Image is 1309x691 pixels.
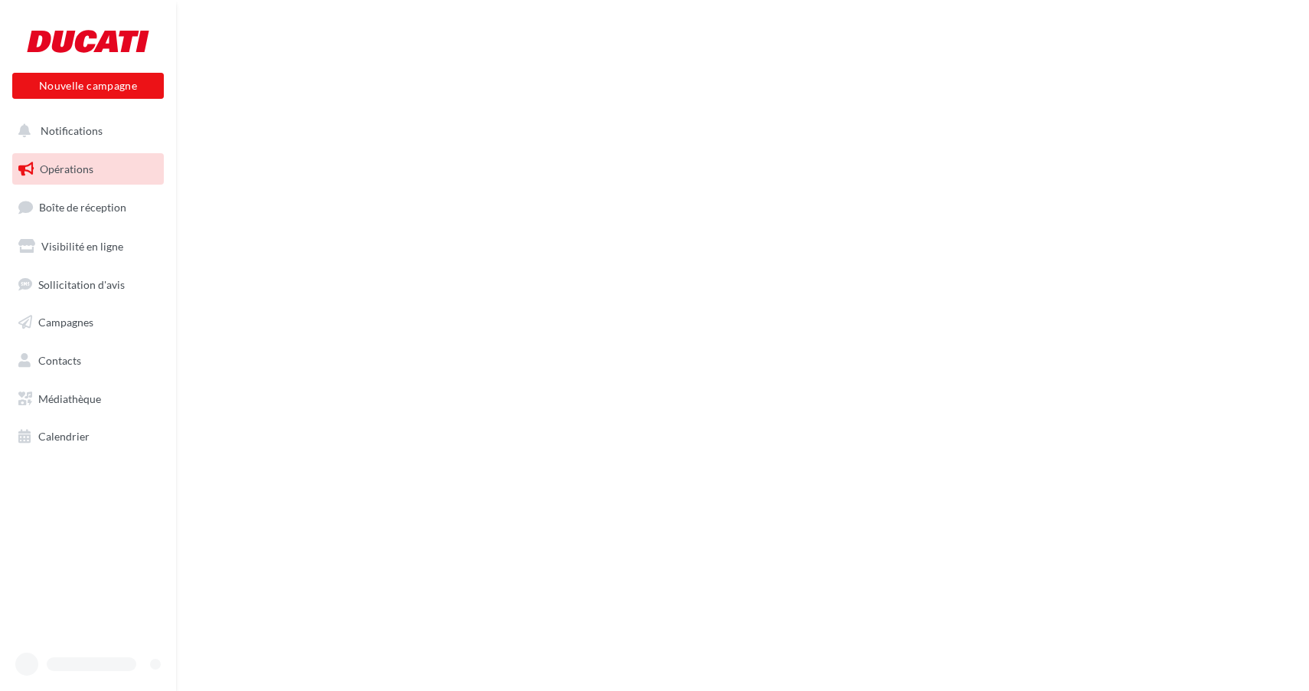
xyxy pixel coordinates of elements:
button: Nouvelle campagne [12,73,164,99]
a: Boîte de réception [9,191,167,224]
span: Visibilité en ligne [41,240,123,253]
span: Notifications [41,124,103,137]
a: Sollicitation d'avis [9,269,167,301]
a: Médiathèque [9,383,167,415]
a: Contacts [9,345,167,377]
span: Médiathèque [38,392,101,405]
a: Calendrier [9,421,167,453]
span: Boîte de réception [39,201,126,214]
a: Campagnes [9,306,167,339]
button: Notifications [9,115,161,147]
span: Opérations [40,162,93,175]
a: Opérations [9,153,167,185]
span: Campagnes [38,316,93,329]
span: Calendrier [38,430,90,443]
span: Sollicitation d'avis [38,277,125,290]
span: Contacts [38,354,81,367]
a: Visibilité en ligne [9,231,167,263]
